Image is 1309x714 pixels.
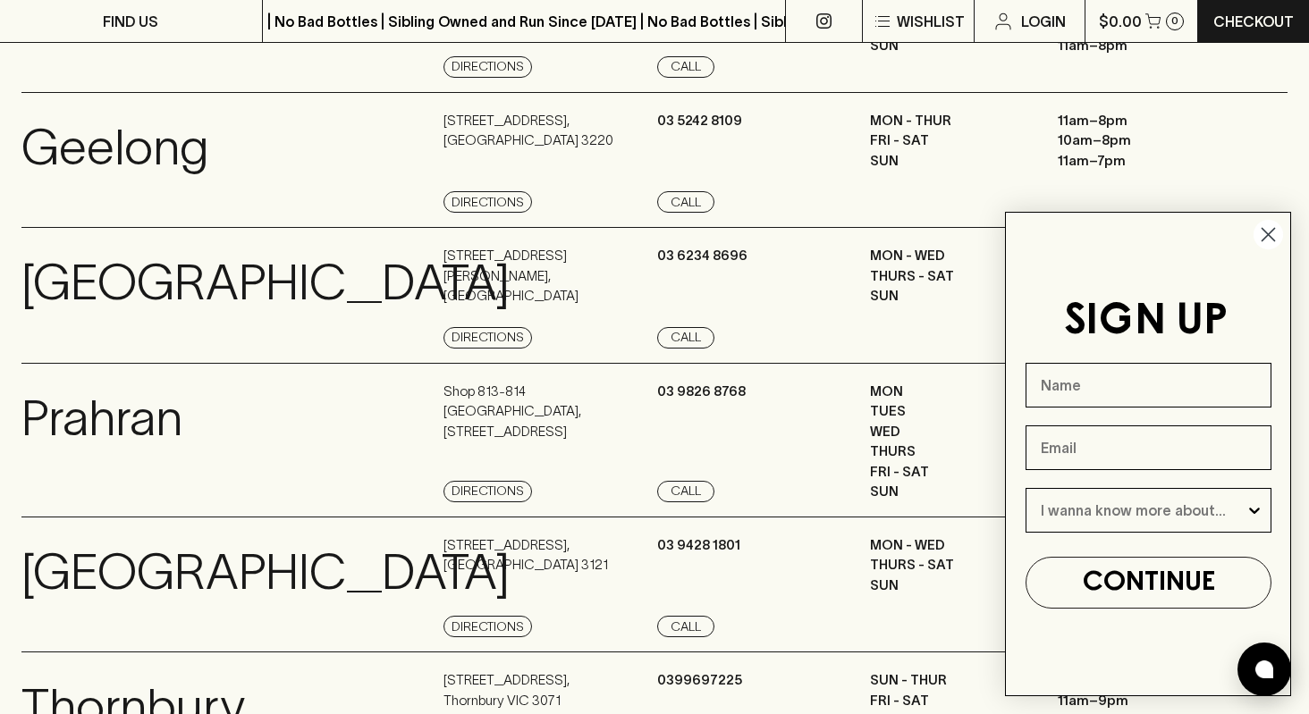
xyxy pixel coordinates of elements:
p: $0.00 [1099,11,1142,32]
p: Login [1021,11,1066,32]
p: 10am – 8pm [1058,130,1219,151]
p: FIND US [103,11,158,32]
p: 03 9428 1801 [657,535,740,556]
p: 11am – 7pm [1058,151,1219,172]
p: Wishlist [897,11,965,32]
p: [STREET_ADDRESS] , Thornbury VIC 3071 [443,670,570,710]
p: MON - WED [870,535,1031,556]
p: Geelong [21,111,208,185]
a: Call [657,481,714,502]
a: Directions [443,616,532,637]
p: FRI - SAT [870,130,1031,151]
button: Close dialog [1253,219,1284,250]
button: Show Options [1246,489,1263,532]
p: [STREET_ADDRESS] , [GEOGRAPHIC_DATA] 3220 [443,111,613,151]
p: THURS [870,441,1031,462]
p: WED [870,422,1031,442]
input: Email [1026,425,1271,470]
div: FLYOUT Form [987,194,1309,714]
p: 11am – 8pm [1058,111,1219,131]
p: Checkout [1213,11,1294,32]
p: SUN [870,482,1031,502]
p: SUN [870,286,1031,307]
p: Shop 813-814 [GEOGRAPHIC_DATA] , [STREET_ADDRESS] [443,382,653,442]
span: SIGN UP [1064,301,1228,342]
a: Call [657,616,714,637]
p: SUN [870,36,1031,56]
a: Directions [443,327,532,349]
a: Directions [443,56,532,78]
a: Call [657,327,714,349]
button: CONTINUE [1026,557,1271,609]
p: THURS - SAT [870,555,1031,575]
p: FRI - SAT [870,462,1031,483]
p: [GEOGRAPHIC_DATA] [21,246,510,320]
p: MON [870,382,1031,402]
a: Call [657,191,714,213]
p: 03 6234 8696 [657,246,747,266]
p: 11am – 8pm [1058,36,1219,56]
p: SUN [870,575,1031,596]
p: MON - THUR [870,111,1031,131]
img: bubble-icon [1255,660,1273,678]
p: 0 [1171,16,1178,26]
input: I wanna know more about... [1041,489,1246,532]
p: 0399697225 [657,670,742,691]
p: THURS - SAT [870,266,1031,287]
input: Name [1026,363,1271,407]
p: TUES [870,401,1031,422]
p: [STREET_ADDRESS] , [GEOGRAPHIC_DATA] 3121 [443,535,608,575]
p: [STREET_ADDRESS][PERSON_NAME] , [GEOGRAPHIC_DATA] [443,246,653,307]
p: MON - WED [870,246,1031,266]
p: Sun - Thur [870,670,1031,691]
p: [GEOGRAPHIC_DATA] [21,535,510,609]
p: Prahran [21,382,182,456]
p: 03 5242 8109 [657,111,742,131]
a: Directions [443,481,532,502]
p: Fri - Sat [870,691,1031,711]
p: SUN [870,151,1031,172]
p: 03 9826 8768 [657,382,746,402]
a: Directions [443,191,532,213]
a: Call [657,56,714,78]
